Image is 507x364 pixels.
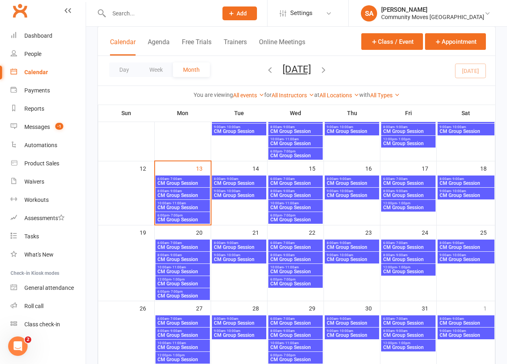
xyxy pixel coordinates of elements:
[383,241,434,245] span: 6:00am
[282,177,295,181] span: - 7:00am
[157,357,208,362] span: CM Group Session
[437,105,495,122] th: Sat
[383,201,434,205] span: 12:00pm
[270,125,321,129] span: 8:00am
[11,100,86,118] a: Reports
[361,33,423,50] button: Class / Event
[225,317,238,321] span: - 9:00am
[157,214,208,217] span: 6:00pm
[24,285,74,291] div: General attendance
[252,301,267,315] div: 28
[214,333,265,338] span: CM Group Session
[214,117,265,122] span: CM Group Session
[284,266,299,269] span: - 11:00am
[270,269,321,274] span: CM Group Session
[270,141,321,146] span: CM Group Session
[11,136,86,154] a: Automations
[196,225,211,239] div: 20
[365,225,380,239] div: 23
[24,69,48,75] div: Calendar
[214,181,265,186] span: CM Group Session
[140,225,154,239] div: 19
[480,161,495,175] div: 18
[326,329,378,333] span: 9:00am
[439,125,493,129] span: 9:00am
[140,301,154,315] div: 26
[214,189,265,193] span: 9:00am
[24,178,44,185] div: Waivers
[326,189,378,193] span: 9:00am
[182,38,211,56] button: Free Trials
[338,253,353,257] span: - 10:00am
[157,201,208,205] span: 10:00am
[383,125,434,129] span: 8:00am
[157,266,208,269] span: 10:00am
[338,241,351,245] span: - 9:00am
[326,321,378,325] span: CM Group Session
[24,51,41,57] div: People
[270,129,321,134] span: CM Group Session
[157,333,208,338] span: CM Group Session
[173,62,210,77] button: Month
[439,253,493,257] span: 9:00am
[270,193,321,198] span: CM Group Session
[314,92,319,98] strong: at
[284,201,299,205] span: - 11:00am
[282,278,296,281] span: - 7:00pm
[338,329,353,333] span: - 10:00am
[422,301,436,315] div: 31
[270,278,321,281] span: 6:00pm
[383,141,434,146] span: CM Group Session
[214,193,265,198] span: CM Group Session
[309,161,324,175] div: 15
[169,317,182,321] span: - 7:00am
[272,92,314,98] a: All Instructors
[480,225,495,239] div: 25
[270,241,321,245] span: 6:00am
[270,357,321,362] span: CM Group Session
[157,321,208,325] span: CM Group Session
[268,105,324,122] th: Wed
[383,193,434,198] span: CM Group Session
[110,38,136,56] button: Calendar
[359,92,370,98] strong: with
[10,0,30,21] a: Clubworx
[422,225,436,239] div: 24
[395,317,408,321] span: - 7:00am
[169,189,182,193] span: - 9:00am
[338,317,351,321] span: - 9:00am
[140,161,154,175] div: 12
[383,117,434,122] span: CM Group Session
[270,181,321,186] span: CM Group Session
[264,92,272,98] strong: for
[383,266,434,269] span: 12:00pm
[395,125,408,129] span: - 9:00am
[365,161,380,175] div: 16
[214,253,265,257] span: 9:00am
[383,245,434,250] span: CM Group Session
[383,333,434,338] span: CM Group Session
[451,189,466,193] span: - 10:00am
[383,129,434,134] span: CM Group Session
[383,257,434,262] span: CM Group Session
[11,191,86,209] a: Workouts
[259,38,305,56] button: Online Meetings
[157,241,208,245] span: 6:00am
[439,189,493,193] span: 9:00am
[225,189,240,193] span: - 10:00am
[214,125,265,129] span: 9:00am
[211,105,268,122] th: Tue
[319,92,359,98] a: All Locations
[422,161,436,175] div: 17
[282,241,295,245] span: - 7:00am
[157,281,208,286] span: CM Group Session
[270,150,321,153] span: 6:00pm
[439,117,493,122] span: CM Group Session
[270,333,321,338] span: CM Group Session
[270,281,321,286] span: CM Group Session
[326,117,378,122] span: CM Group Session
[11,154,86,173] a: Product Sales
[380,105,437,122] th: Fri
[24,215,65,221] div: Assessments
[24,32,52,39] div: Dashboard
